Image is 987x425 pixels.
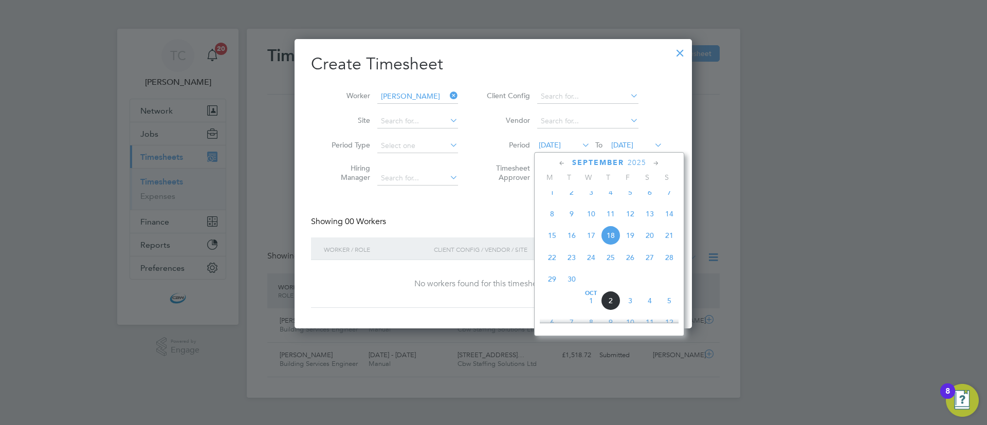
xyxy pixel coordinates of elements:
span: 4 [601,182,620,202]
input: Search for... [377,89,458,104]
span: W [579,173,598,182]
span: 10 [581,204,601,224]
span: 27 [640,248,660,267]
span: 18 [601,226,620,245]
label: Vendor [484,116,530,125]
span: 29 [542,269,562,289]
span: 5 [660,291,679,310]
span: 17 [581,226,601,245]
span: 19 [620,226,640,245]
span: 12 [620,204,640,224]
span: 2 [601,291,620,310]
span: 30 [562,269,581,289]
span: 22 [542,248,562,267]
span: 2 [562,182,581,202]
label: Period [484,140,530,150]
div: 8 [945,391,950,404]
span: 14 [660,204,679,224]
span: 10 [620,312,640,332]
span: [DATE] [539,140,561,150]
span: September [572,158,624,167]
span: 28 [660,248,679,267]
input: Select one [377,139,458,153]
span: 21 [660,226,679,245]
div: Client Config / Vendor / Site [431,237,596,261]
span: 11 [601,204,620,224]
span: S [657,173,677,182]
span: 16 [562,226,581,245]
span: 9 [562,204,581,224]
label: Worker [324,91,370,100]
span: To [592,138,606,152]
span: Oct [581,291,601,296]
span: 7 [562,312,581,332]
span: M [540,173,559,182]
input: Search for... [537,114,638,128]
span: 20 [640,226,660,245]
span: 1 [581,291,601,310]
span: 6 [640,182,660,202]
input: Search for... [537,89,638,104]
span: 7 [660,182,679,202]
button: Open Resource Center, 8 new notifications [946,384,979,417]
div: Showing [311,216,388,227]
input: Search for... [377,114,458,128]
span: 8 [542,204,562,224]
span: 9 [601,312,620,332]
span: 2025 [628,158,646,167]
span: S [637,173,657,182]
span: T [598,173,618,182]
span: 25 [601,248,620,267]
div: Worker / Role [321,237,431,261]
label: Site [324,116,370,125]
span: 3 [581,182,601,202]
label: Period Type [324,140,370,150]
span: 24 [581,248,601,267]
h2: Create Timesheet [311,53,675,75]
span: 4 [640,291,660,310]
span: 00 Workers [345,216,386,227]
input: Search for... [377,171,458,186]
span: 26 [620,248,640,267]
span: 6 [542,312,562,332]
span: 12 [660,312,679,332]
span: F [618,173,637,182]
span: T [559,173,579,182]
span: 15 [542,226,562,245]
span: 1 [542,182,562,202]
span: 5 [620,182,640,202]
span: [DATE] [611,140,633,150]
div: No workers found for this timesheet period. [321,279,665,289]
label: Timesheet Approver [484,163,530,182]
span: 8 [581,312,601,332]
span: 23 [562,248,581,267]
span: 11 [640,312,660,332]
label: Hiring Manager [324,163,370,182]
span: 13 [640,204,660,224]
span: 3 [620,291,640,310]
label: Client Config [484,91,530,100]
